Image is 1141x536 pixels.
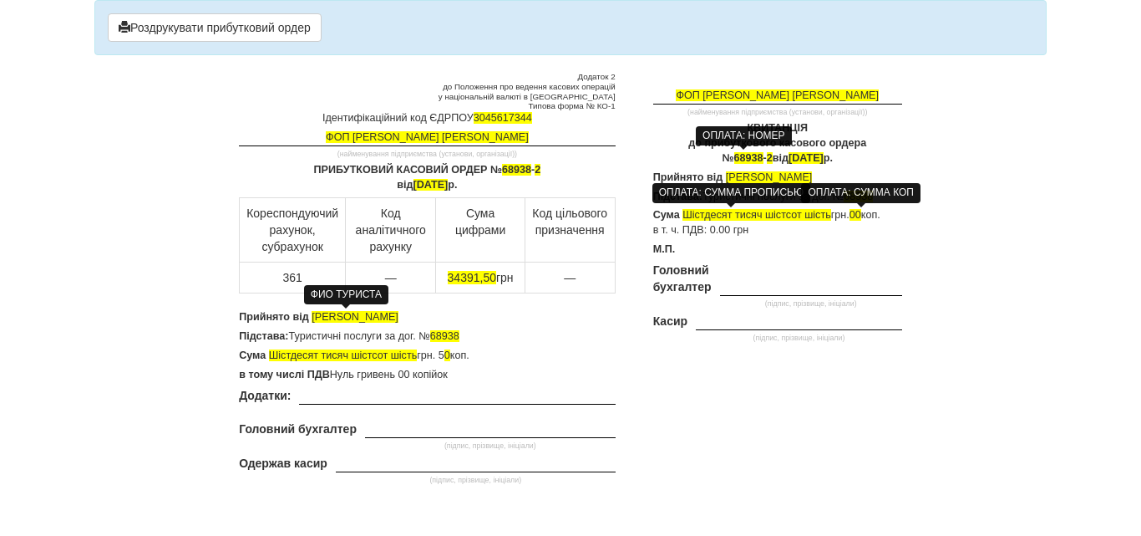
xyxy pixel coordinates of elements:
span: Шістдесят тисяч шістсот шість [682,209,831,221]
span: ФОП [PERSON_NAME] [PERSON_NAME] [676,89,879,101]
small: (найменування підприємства (установи, організації)) [653,108,902,117]
div: ФИО ТУРИСТА [304,285,388,304]
td: Сума цифрами [436,197,525,262]
p: грн. коп. в т. ч. ПДВ: 0.00 грн [653,208,902,238]
b: Підстава: [239,330,288,342]
small: (підпис, прізвище, ініціали) [696,334,902,343]
p: КВИТАНЦІЯ до прибуткового касового ордера № - від р. [653,121,902,166]
b: в тому числі ПДВ [239,369,330,380]
p: Нуль гривень 00 копійок [239,368,615,383]
span: 68938 [502,164,531,176]
td: грн [436,262,525,293]
span: 2 [535,164,540,176]
span: 34391,50 [448,271,496,284]
td: Кореспондуючий рахунок, субрахунок [240,197,346,262]
span: 00 [849,209,861,221]
b: Сума [653,209,680,221]
b: Прийнято від [653,171,723,183]
p: ПРИБУТКОВИЙ КАСОВИЙ ОРДЕР № - від р. [239,163,615,193]
b: Прийнято від [239,311,309,323]
span: [PERSON_NAME] [312,311,398,323]
span: 2 [767,152,773,164]
span: ФОП [PERSON_NAME] [PERSON_NAME] [326,131,529,143]
b: М.П. [653,243,676,255]
td: — [346,262,436,293]
td: Код цільового призначення [525,197,615,262]
div: ОПЛАТА: СУММА ПРОПИСЬЮ [652,183,810,202]
span: Шістдесят тисяч шістсот шість [269,350,418,361]
th: Додатки: [239,387,299,421]
div: ОПЛАТА: НОМЕР [696,126,792,145]
b: Сума [239,350,266,361]
span: [DATE] [413,179,449,191]
small: (підпис, прізвище, ініціали) [336,476,616,485]
button: Роздрукувати прибутковий ордер [108,13,322,42]
p: Туристичні послуги за дог. № [239,329,615,345]
th: Головний бухгалтер [239,421,365,455]
span: 0 [444,350,450,361]
small: Додаток 2 до Положення про ведення касових операцій у національній валюті в [GEOGRAPHIC_DATA] Тип... [239,72,615,111]
p: грн. 5 коп. [239,349,615,364]
th: Головний бухгалтер [653,262,720,313]
span: [PERSON_NAME] [726,171,813,183]
span: 68938 [734,152,763,164]
small: (підпис, прізвище, ініціали) [365,442,616,451]
span: [DATE] [789,152,824,164]
td: 361 [240,262,346,293]
td: Код аналітичного рахунку [346,197,436,262]
small: (підпис, прізвище, ініціали) [720,299,902,309]
th: Касир [653,313,696,347]
small: (найменування підприємства (установи, організації)) [239,150,615,159]
span: 68938 [430,330,459,342]
div: ОПЛАТА: СУММА КОП [801,183,920,202]
th: Одержав касир [239,455,336,489]
span: 3045617344 [474,112,532,124]
p: Ідентифікаційний код ЄДРПОУ [239,111,615,126]
td: — [525,262,615,293]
